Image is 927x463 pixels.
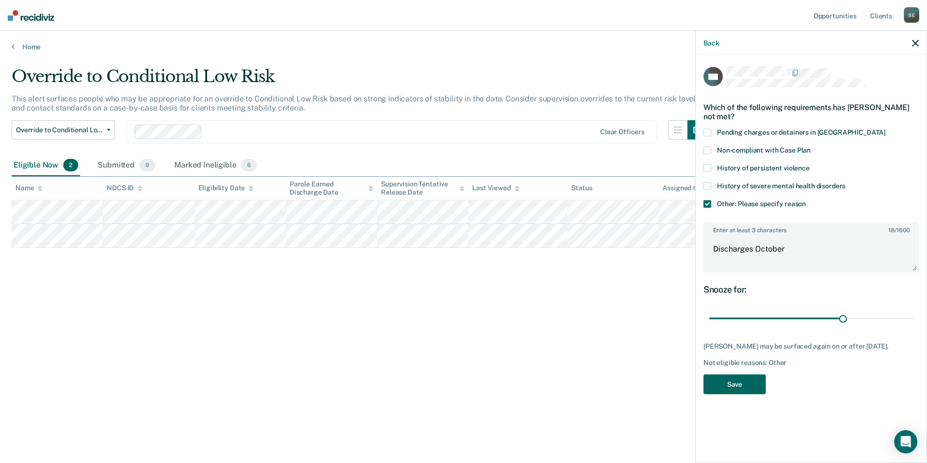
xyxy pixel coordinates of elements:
div: [PERSON_NAME] may be surfaced again on or after [DATE]. [703,342,919,351]
div: Override to Conditional Low Risk [12,67,707,94]
span: 18 [888,227,895,234]
p: This alert surfaces people who may be appropriate for an override to Conditional Low Risk based o... [12,94,700,112]
div: Supervision Tentative Release Date [381,180,464,196]
a: Home [12,42,915,51]
span: 9 [140,159,155,171]
span: / 1600 [888,227,909,234]
div: Snooze for: [703,284,919,295]
div: Last Viewed [472,184,519,192]
span: 2 [63,159,78,171]
button: Back [703,39,719,47]
span: History of severe mental health disorders [717,182,845,190]
div: S E [904,7,919,23]
div: Eligible Now [12,155,80,176]
span: Pending charges or detainers in [GEOGRAPHIC_DATA] [717,128,885,136]
span: Other: Please specify reason [717,200,806,208]
div: Open Intercom Messenger [894,430,917,453]
span: Non-compliant with Case Plan [717,146,811,154]
div: Marked Ineligible [172,155,259,176]
div: Parole Earned Discharge Date [290,180,373,196]
label: Enter at least 3 characters [704,223,918,234]
img: Recidiviz [8,10,54,21]
div: NDCS ID [107,184,142,192]
div: Which of the following requirements has [PERSON_NAME] not met? [703,95,919,128]
div: Assigned to [662,184,708,192]
div: Submitted [96,155,157,176]
div: Name [15,184,42,192]
span: Override to Conditional Low Risk [16,126,103,134]
button: Save [703,374,766,394]
textarea: Discharges October [704,236,918,271]
span: 6 [241,159,256,171]
span: History of persistent violence [717,164,810,172]
div: Status [571,184,592,192]
div: Eligibility Date [198,184,254,192]
div: Clear officers [600,128,645,136]
div: Not eligible reasons: Other [703,359,919,367]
